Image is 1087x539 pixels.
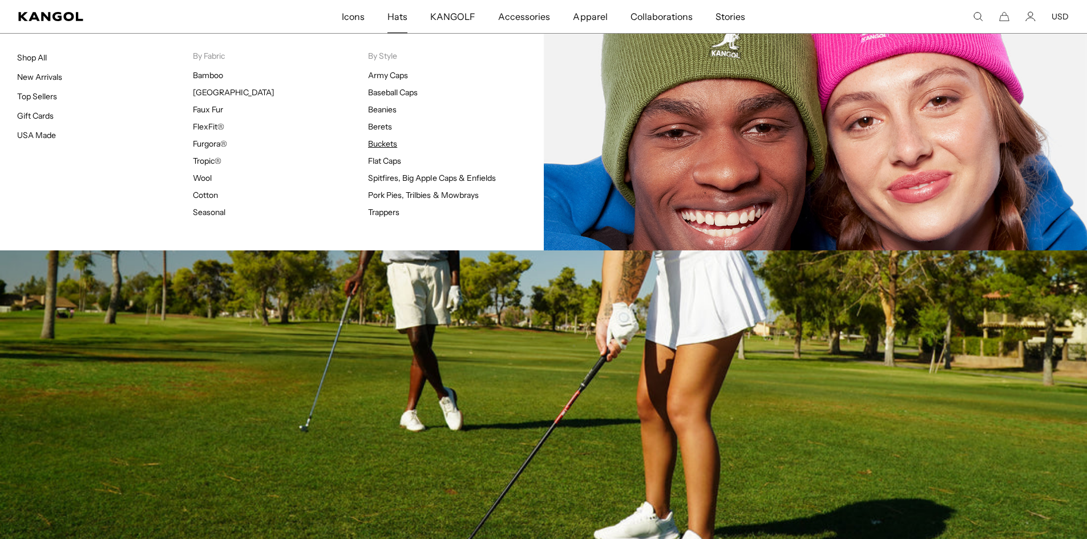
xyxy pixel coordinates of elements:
a: Flat Caps [368,156,401,166]
a: Faux Fur [193,104,223,115]
a: USA Made [17,130,56,140]
a: Account [1025,11,1036,22]
a: Gift Cards [17,111,54,121]
a: Trappers [368,207,399,217]
button: Cart [999,11,1009,22]
a: Wool [193,173,212,183]
a: Buckets [368,139,397,149]
a: Bamboo [193,70,223,80]
a: FlexFit® [193,121,224,132]
a: Tropic® [193,156,221,166]
button: USD [1052,11,1069,22]
a: [GEOGRAPHIC_DATA] [193,87,274,98]
a: Cotton [193,190,218,200]
a: New Arrivals [17,72,62,82]
a: Top Sellers [17,91,57,102]
a: Spitfires, Big Apple Caps & Enfields [368,173,496,183]
a: Kangol [18,12,226,21]
a: Pork Pies, Trilbies & Mowbrays [368,190,479,200]
a: Seasonal [193,207,225,217]
a: Army Caps [368,70,408,80]
a: Baseball Caps [368,87,418,98]
a: Furgora® [193,139,227,149]
p: By Style [368,51,544,61]
a: Shop All [17,52,47,63]
a: Berets [368,121,392,132]
a: Beanies [368,104,397,115]
summary: Search here [973,11,983,22]
p: By Fabric [193,51,369,61]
